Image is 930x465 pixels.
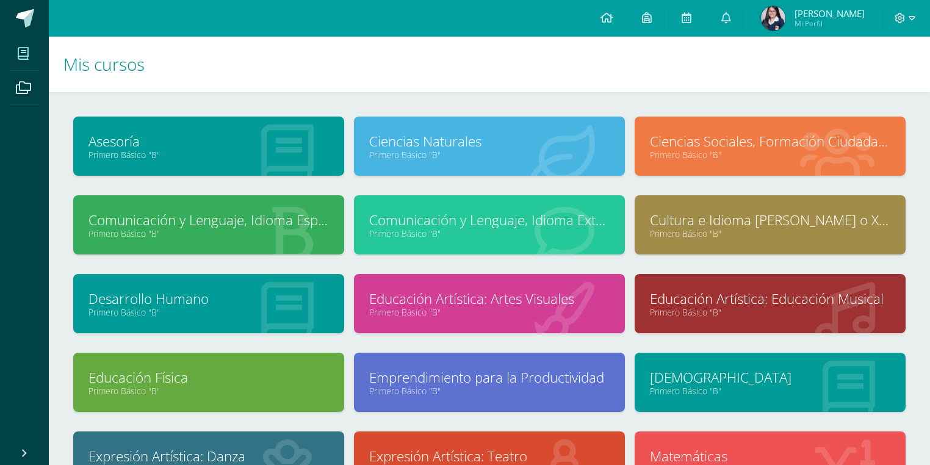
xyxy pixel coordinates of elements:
[650,289,890,308] a: Educación Artística: Educación Musical
[761,6,785,31] img: 393de93c8a89279b17f83f408801ebc0.png
[369,289,610,308] a: Educación Artística: Artes Visuales
[650,211,890,229] a: Cultura e Idioma [PERSON_NAME] o Xinca
[88,289,329,308] a: Desarrollo Humano
[650,132,890,151] a: Ciencias Sociales, Formación Ciudadana e Interculturalidad
[369,306,610,318] a: Primero Básico "B"
[88,306,329,318] a: Primero Básico "B"
[88,149,329,160] a: Primero Básico "B"
[369,385,610,397] a: Primero Básico "B"
[650,385,890,397] a: Primero Básico "B"
[650,228,890,239] a: Primero Básico "B"
[795,7,865,20] span: [PERSON_NAME]
[650,149,890,160] a: Primero Básico "B"
[369,149,610,160] a: Primero Básico "B"
[650,306,890,318] a: Primero Básico "B"
[650,368,890,387] a: [DEMOGRAPHIC_DATA]
[795,18,865,29] span: Mi Perfil
[369,228,610,239] a: Primero Básico "B"
[88,228,329,239] a: Primero Básico "B"
[369,132,610,151] a: Ciencias Naturales
[88,211,329,229] a: Comunicación y Lenguaje, Idioma Español
[88,385,329,397] a: Primero Básico "B"
[369,211,610,229] a: Comunicación y Lenguaje, Idioma Extranjero Inglés
[369,368,610,387] a: Emprendimiento para la Productividad
[88,132,329,151] a: Asesoría
[63,52,145,76] span: Mis cursos
[88,368,329,387] a: Educación Física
